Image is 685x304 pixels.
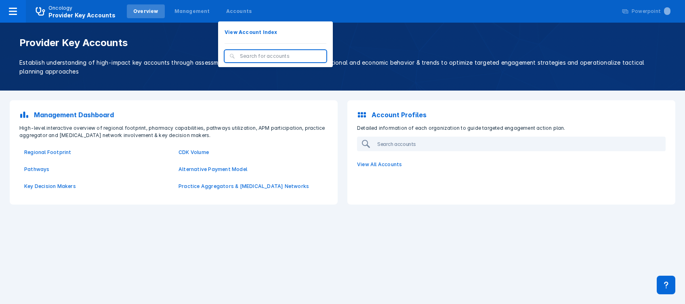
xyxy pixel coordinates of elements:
p: View Account Index [225,29,277,36]
div: Accounts [226,8,252,15]
a: Management [168,4,216,18]
a: Practice Aggregators & [MEDICAL_DATA] Networks [179,183,323,190]
p: Detailed information of each organization to guide targeted engagement action plan. [352,125,670,132]
div: Management [174,8,210,15]
a: Pathways [24,166,169,173]
input: Search accounts [374,137,616,150]
a: View All Accounts [352,156,670,173]
p: Establish understanding of high-impact key accounts through assessment of indication-specific cli... [19,58,666,76]
p: High-level interactive overview of regional footprint, pharmacy capabilities, pathways utilizatio... [15,125,333,139]
p: Management Dashboard [34,110,114,120]
a: CDK Volume [179,149,323,156]
button: View Account Index [218,26,333,38]
a: Regional Footprint [24,149,169,156]
div: Overview [133,8,158,15]
a: Key Decision Makers [24,183,169,190]
p: Account Profiles [372,110,427,120]
a: Overview [127,4,165,18]
a: Account Profiles [352,105,670,125]
a: Alternative Payment Model [179,166,323,173]
div: Contact Support [657,276,675,294]
a: Accounts [220,4,258,18]
h1: Provider Key Accounts [19,37,666,49]
a: Management Dashboard [15,105,333,125]
span: Provider Key Accounts [48,12,116,19]
p: Oncology [48,4,73,12]
div: Powerpoint [632,8,670,15]
input: Search for accounts [240,53,321,60]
